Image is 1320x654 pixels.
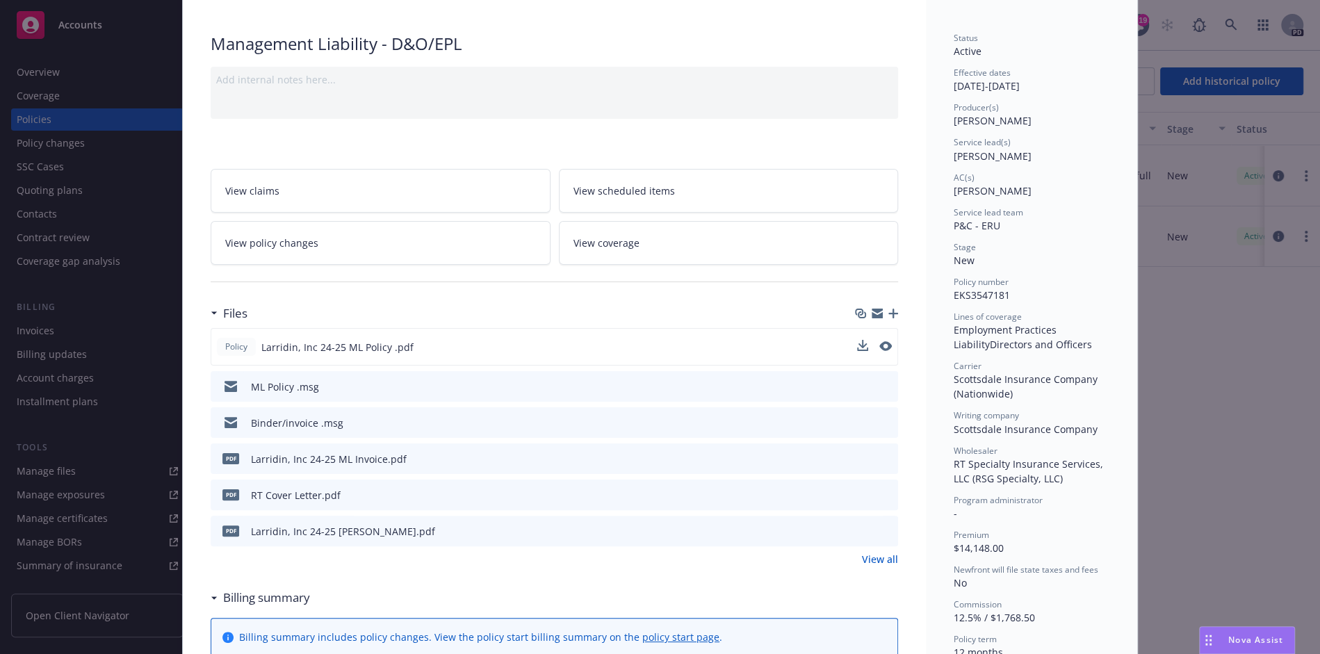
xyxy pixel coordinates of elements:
[211,304,247,322] div: Files
[858,452,869,466] button: download file
[954,611,1035,624] span: 12.5% / $1,768.50
[880,416,893,430] button: preview file
[954,67,1011,79] span: Effective dates
[954,457,1106,485] span: RT Specialty Insurance Services, LLC (RSG Specialty, LLC)
[954,507,957,520] span: -
[954,529,989,541] span: Premium
[211,221,551,265] a: View policy changes
[954,44,981,58] span: Active
[954,32,978,44] span: Status
[642,630,719,644] a: policy start page
[954,494,1043,506] span: Program administrator
[573,183,675,198] span: View scheduled items
[251,488,341,502] div: RT Cover Letter.pdf
[225,183,279,198] span: View claims
[559,169,899,213] a: View scheduled items
[211,32,898,56] div: Management Liability - D&O/EPL
[954,373,1100,400] span: Scottsdale Insurance Company (Nationwide)
[954,241,976,253] span: Stage
[954,219,1000,232] span: P&C - ERU
[880,452,893,466] button: preview file
[261,340,414,354] span: Larridin, Inc 24-25 ML Policy .pdf
[858,488,869,502] button: download file
[222,489,239,500] span: pdf
[954,114,1032,127] span: [PERSON_NAME]
[251,524,435,539] div: Larridin, Inc 24-25 [PERSON_NAME].pdf
[880,379,893,394] button: preview file
[954,423,1098,436] span: Scottsdale Insurance Company
[857,340,868,351] button: download file
[954,409,1019,421] span: Writing company
[858,416,869,430] button: download file
[222,453,239,464] span: pdf
[573,236,639,250] span: View coverage
[211,169,551,213] a: View claims
[222,525,239,536] span: pdf
[954,323,1059,351] span: Employment Practices Liability
[954,541,1004,555] span: $14,148.00
[216,72,893,87] div: Add internal notes here...
[251,379,319,394] div: ML Policy .msg
[954,67,1109,93] div: [DATE] - [DATE]
[954,564,1098,575] span: Newfront will file state taxes and fees
[954,101,999,113] span: Producer(s)
[559,221,899,265] a: View coverage
[1200,627,1217,653] div: Drag to move
[1199,626,1295,654] button: Nova Assist
[879,341,892,351] button: preview file
[222,341,250,353] span: Policy
[954,576,967,589] span: No
[954,288,1010,302] span: EKS3547181
[954,445,997,457] span: Wholesaler
[879,340,892,354] button: preview file
[954,206,1023,218] span: Service lead team
[857,340,868,354] button: download file
[954,276,1009,288] span: Policy number
[954,254,975,267] span: New
[954,598,1002,610] span: Commission
[223,589,310,607] h3: Billing summary
[954,184,1032,197] span: [PERSON_NAME]
[954,311,1022,322] span: Lines of coverage
[211,589,310,607] div: Billing summary
[225,236,318,250] span: View policy changes
[239,630,722,644] div: Billing summary includes policy changes. View the policy start billing summary on the .
[954,136,1011,148] span: Service lead(s)
[858,524,869,539] button: download file
[954,633,997,645] span: Policy term
[1228,634,1283,646] span: Nova Assist
[990,338,1092,351] span: Directors and Officers
[251,452,407,466] div: Larridin, Inc 24-25 ML Invoice.pdf
[223,304,247,322] h3: Files
[954,360,981,372] span: Carrier
[858,379,869,394] button: download file
[862,552,898,566] a: View all
[954,149,1032,163] span: [PERSON_NAME]
[880,488,893,502] button: preview file
[251,416,343,430] div: Binder/invoice .msg
[954,172,975,183] span: AC(s)
[880,524,893,539] button: preview file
